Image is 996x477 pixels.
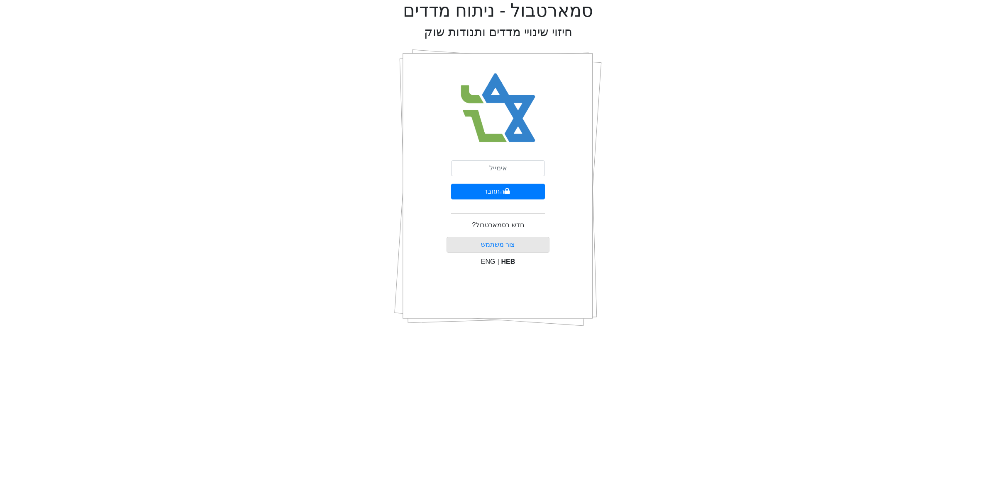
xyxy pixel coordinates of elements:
span: | [497,258,499,265]
span: ENG [481,258,496,265]
button: התחבר [451,184,545,199]
h2: חיזוי שינויי מדדים ותנודות שוק [424,25,572,39]
p: חדש בסמארטבול? [472,220,524,230]
img: Smart Bull [453,62,543,154]
span: HEB [501,258,515,265]
input: אימייל [451,160,545,176]
button: צור משתמש [447,237,550,253]
a: צור משתמש [481,241,515,248]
